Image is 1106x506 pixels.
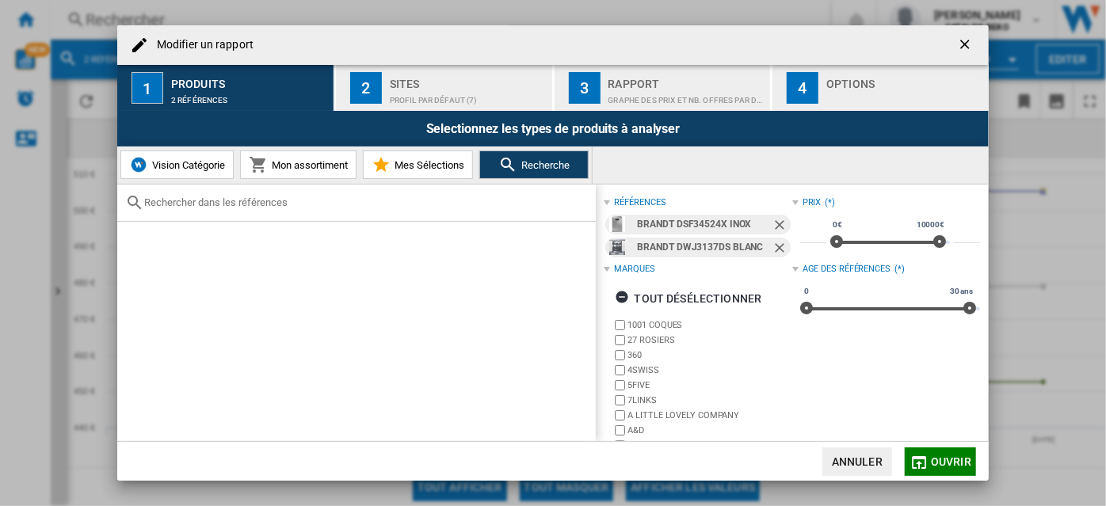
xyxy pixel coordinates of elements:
[826,71,982,88] div: Options
[363,150,473,179] button: Mes Sélections
[129,155,148,174] img: wiser-icon-blue.png
[240,150,357,179] button: Mon assortiment
[608,88,765,105] div: Graphe des prix et nb. offres par distributeur
[951,29,982,61] button: getI18NText('BUTTONS.CLOSE_DIALOG')
[517,159,570,171] span: Recherche
[350,72,382,104] div: 2
[171,88,327,105] div: 2 références
[627,334,791,346] label: 27 ROSIERS
[144,196,588,208] input: Rechercher dans les références
[772,240,791,259] ng-md-icon: Retirer
[802,285,811,298] span: 0
[479,150,589,179] button: Recherche
[905,447,976,476] button: Ouvrir
[171,71,327,88] div: Produits
[637,215,771,234] div: BRANDT DSF34524X INOX
[615,440,625,451] input: brand.name
[772,217,791,236] ng-md-icon: Retirer
[627,439,791,451] label: AANDD MEDICAL
[615,395,625,405] input: brand.name
[615,335,625,345] input: brand.name
[615,425,625,436] input: brand.name
[555,65,772,111] button: 3 Rapport Graphe des prix et nb. offres par distributeur
[627,349,791,361] label: 360
[609,216,625,232] img: dsf34524x-dsf34524x.jpg
[772,65,989,111] button: 4 Options
[615,284,761,313] div: tout désélectionner
[391,159,464,171] span: Mes Sélections
[914,219,947,231] span: 10000€
[615,380,625,390] input: brand.name
[614,196,666,209] div: références
[614,263,654,276] div: Marques
[390,88,546,105] div: Profil par défaut (7)
[627,424,791,436] label: A&D
[627,379,791,391] label: 5FIVE
[948,285,975,298] span: 30 ans
[609,239,625,255] img: e3434ae81d7641f9baf671b4748c7016.webp
[787,72,818,104] div: 4
[148,159,225,171] span: Vision Catégorie
[132,72,163,104] div: 1
[627,409,791,421] label: A LITTLE LOVELY COMPANY
[627,364,791,376] label: 4SWISS
[615,365,625,375] input: brand.name
[117,111,989,146] div: Selectionnez les types de produits à analyser
[149,37,254,53] h4: Modifier un rapport
[390,71,546,88] div: Sites
[803,263,891,276] div: Age des références
[117,65,335,111] button: 1 Produits 2 références
[120,150,234,179] button: Vision Catégorie
[627,394,791,406] label: 7LINKS
[822,447,892,476] button: Annuler
[615,350,625,360] input: brand.name
[803,196,822,209] div: Prix
[569,72,601,104] div: 3
[336,65,554,111] button: 2 Sites Profil par défaut (7)
[615,320,625,330] input: brand.name
[610,284,766,313] button: tout désélectionner
[608,71,765,88] div: Rapport
[830,219,845,231] span: 0€
[627,319,791,331] label: 1001 COQUES
[268,159,348,171] span: Mon assortiment
[615,410,625,420] input: brand.name
[637,238,771,257] div: BRANDT DWJ3137DS BLANC
[931,455,971,468] span: Ouvrir
[957,36,976,55] ng-md-icon: getI18NText('BUTTONS.CLOSE_DIALOG')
